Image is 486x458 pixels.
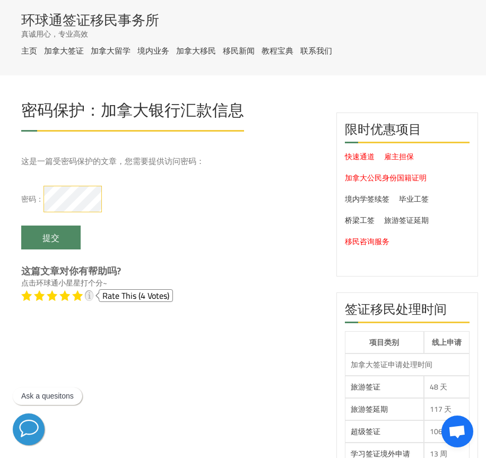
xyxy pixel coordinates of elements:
[424,398,470,420] td: 117 天
[345,121,470,143] h2: 限时优惠项目
[300,47,332,55] a: 联系我们
[21,226,81,249] input: 提交
[21,265,320,277] div: 这篇文章对你有帮助吗?
[345,331,424,353] th: 项目类别
[21,13,159,27] a: 环球通签证移民事务所
[424,331,470,353] th: 线上申请
[21,277,320,289] div: 点击环球通小星星打个分~
[345,213,375,227] a: 桥梁工签
[44,186,102,212] input: 密码：
[345,150,375,163] a: 快速通道
[345,235,389,248] a: 移民咨询服务
[345,301,470,323] h2: 签证移民处理时间
[176,47,216,55] a: 加拿大移民
[21,47,37,55] a: 主页
[351,425,380,438] a: 超级签证
[384,213,429,227] a: 旅游签证延期
[384,150,414,163] a: 雇主担保
[351,380,380,394] a: 旅游签证
[424,376,470,398] td: 48 天
[345,171,427,185] a: 加拿大公民身份国籍证明
[399,192,429,206] a: 毕业工签
[351,402,388,416] a: 旅游签延期
[262,47,293,55] a: 教程宝典
[223,47,255,55] a: 移民新闻
[91,47,131,55] a: 加拿大留学
[441,416,473,447] a: Open chat
[351,359,464,370] div: 加拿大签证申请处理时间
[424,420,470,443] td: 106 天
[21,155,320,167] p: 这是一篇受密码保护的文章，您需要提供访问密码：
[21,102,244,124] h1: 密码保护：加拿大银行汇款信息
[21,392,74,401] p: Ask a quesitons
[137,47,169,55] a: 境内业务
[102,288,169,304] span: Rate this (4 Votes)
[345,192,389,206] a: 境内学签续签
[44,47,84,55] a: 加拿大签证
[21,175,320,220] label: 密码：
[21,29,88,39] span: 真诚用心，专业高效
